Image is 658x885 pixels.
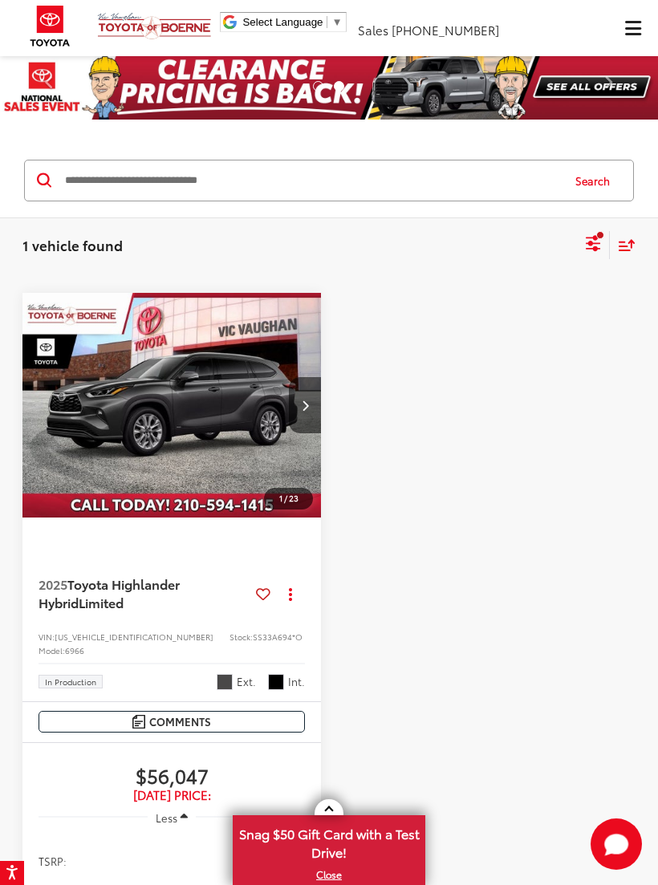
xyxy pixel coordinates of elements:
span: Magnetic Gray Metallic [217,674,233,690]
a: Select Language​ [242,16,342,28]
span: VIN: [39,631,55,643]
span: 1 [279,492,282,504]
span: Graphite Leather-Trimmed [268,674,284,690]
img: Comments [132,715,145,729]
span: Less [156,810,177,825]
img: 2025 Toyota Highlander Hybrid Limited AWD [22,293,323,518]
input: Search by Make, Model, or Keyword [63,161,560,200]
span: Limited [79,593,124,611]
span: 2025 [39,574,67,593]
a: 2025 Toyota Highlander Hybrid Limited AWD2025 Toyota Highlander Hybrid Limited AWD2025 Toyota Hig... [22,293,323,518]
button: Next image [289,377,321,433]
span: [US_VEHICLE_IDENTIFICATION_NUMBER] [55,631,213,643]
span: Sales [358,21,388,39]
svg: Start Chat [591,818,642,870]
span: TSRP: [39,853,67,869]
span: Toyota Highlander Hybrid [39,574,180,611]
span: dropdown dots [289,587,292,600]
button: Select sort value [610,231,636,259]
div: 2025 Toyota Highlander Hybrid Hybrid Limited 0 [22,293,323,518]
span: Stock: [229,631,253,643]
button: Less [148,803,196,832]
span: $56,047 [39,763,305,787]
button: Search [560,160,633,201]
button: Actions [277,579,305,607]
img: Vic Vaughan Toyota of Boerne [97,12,212,40]
span: Select Language [242,16,323,28]
a: 2025Toyota Highlander HybridLimited [39,575,250,611]
span: [PHONE_NUMBER] [392,21,499,39]
span: 23 [289,492,299,504]
button: Select filters [583,229,603,262]
span: In Production [45,678,96,686]
span: SS33A694*O [253,631,303,643]
span: 1 vehicle found [22,235,123,254]
span: Int. [288,674,305,689]
span: ▼ [331,16,342,28]
span: Ext. [237,674,256,689]
span: Snag $50 Gift Card with a Test Drive! [234,817,424,866]
button: Comments [39,711,305,733]
span: Model: [39,644,65,656]
span: / [282,493,289,504]
span: 6966 [65,644,84,656]
span: [DATE] Price: [39,787,305,803]
button: Toggle Chat Window [591,818,642,870]
span: Comments [149,714,211,729]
